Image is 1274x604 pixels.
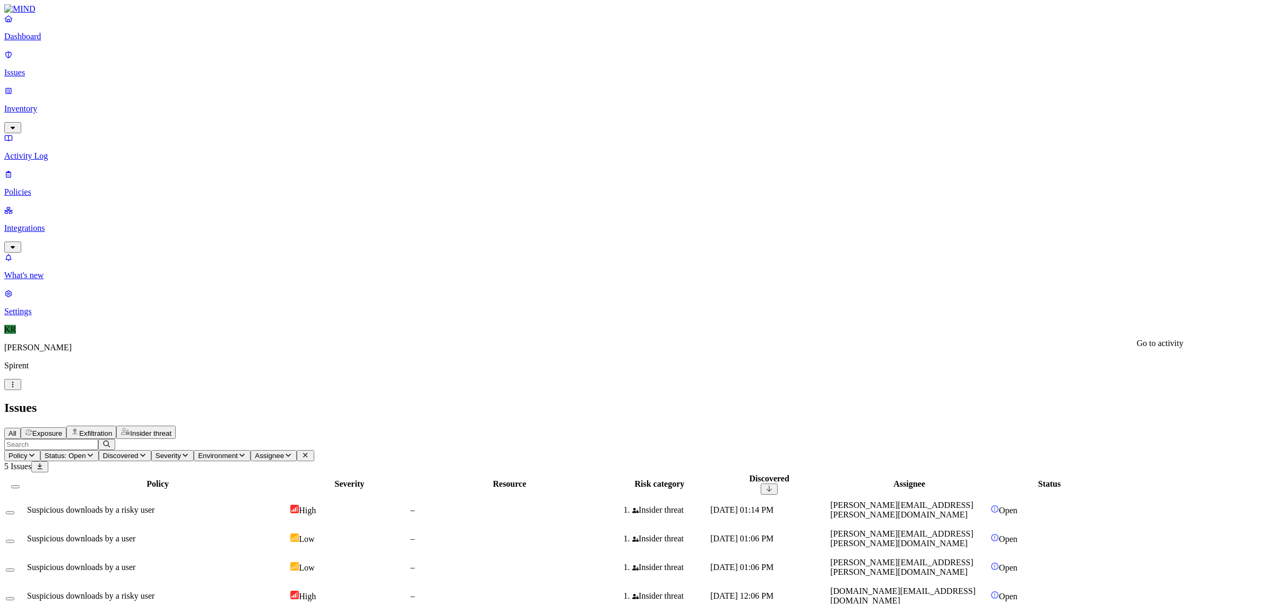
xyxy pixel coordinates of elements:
span: [DATE] 01:14 PM [710,505,773,514]
span: Suspicious downloads by a user [27,563,135,572]
span: High [299,506,316,515]
div: Status [991,479,1108,489]
div: Insider threat [632,505,709,515]
img: severity-high [290,505,299,513]
span: Suspicious downloads by a user [27,534,135,543]
div: Assignee [830,479,988,489]
span: Policy [8,452,28,460]
span: All [8,429,16,437]
img: status-open [991,591,999,599]
span: Low [299,534,314,543]
div: Go to activity [1137,339,1183,348]
h2: Issues [4,401,1270,415]
p: [PERSON_NAME] [4,343,1270,352]
span: – [410,534,415,543]
span: [DATE] 01:06 PM [710,563,773,572]
div: Insider threat [632,563,709,572]
img: status-open [991,562,999,571]
span: Exposure [32,429,62,437]
span: Environment [198,452,238,460]
img: MIND [4,4,36,14]
button: Select row [6,568,14,572]
span: – [410,505,415,514]
span: Insider threat [130,429,171,437]
span: [PERSON_NAME][EMAIL_ADDRESS][PERSON_NAME][DOMAIN_NAME] [830,501,973,519]
button: Select all [11,485,20,488]
span: KR [4,325,16,334]
span: Open [999,534,1018,543]
img: severity-high [290,591,299,599]
span: [PERSON_NAME][EMAIL_ADDRESS][PERSON_NAME][DOMAIN_NAME] [830,529,973,548]
span: Open [999,506,1018,515]
div: Insider threat [632,591,709,601]
img: severity-low [290,562,299,571]
p: Integrations [4,223,1270,233]
span: Suspicious downloads by a risky user [27,505,154,514]
div: Discovered [710,474,828,484]
span: [DATE] 01:06 PM [710,534,773,543]
span: [PERSON_NAME][EMAIL_ADDRESS][PERSON_NAME][DOMAIN_NAME] [830,558,973,576]
span: Suspicious downloads by a risky user [27,591,154,600]
p: Activity Log [4,151,1270,161]
span: [DATE] 12:06 PM [710,591,773,600]
div: Resource [410,479,608,489]
span: Status: Open [45,452,86,460]
img: status-open [991,505,999,513]
button: Select row [6,597,14,600]
p: Settings [4,307,1270,316]
img: severity-low [290,533,299,542]
p: Policies [4,187,1270,197]
p: What's new [4,271,1270,280]
input: Search [4,439,98,450]
span: Assignee [255,452,284,460]
p: Issues [4,68,1270,77]
div: Risk category [611,479,709,489]
span: – [410,563,415,572]
button: Select row [6,540,14,543]
button: Select row [6,511,14,514]
p: Spirent [4,361,1270,370]
span: 5 Issues [4,462,31,471]
div: Policy [27,479,288,489]
p: Dashboard [4,32,1270,41]
span: Severity [156,452,181,460]
div: Severity [290,479,408,489]
span: Low [299,563,314,572]
span: Open [999,592,1018,601]
img: status-open [991,533,999,542]
div: Insider threat [632,534,709,543]
span: – [410,591,415,600]
span: Exfiltration [79,429,112,437]
p: Inventory [4,104,1270,114]
span: Open [999,563,1018,572]
span: Discovered [103,452,139,460]
span: High [299,592,316,601]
